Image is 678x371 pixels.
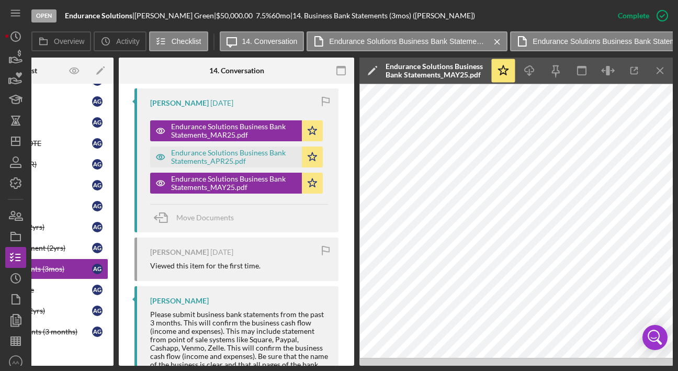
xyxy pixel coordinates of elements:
div: [PERSON_NAME] [150,99,209,107]
label: 14. Conversation [242,37,298,46]
button: 14. Conversation [220,31,304,51]
div: Open [31,9,56,23]
div: 60 mo [272,12,290,20]
div: A G [92,306,103,316]
button: Move Documents [150,205,244,231]
span: Move Documents [176,213,234,222]
button: Endurance Solutions Business Bank Statements_MAY25.pdf [150,173,323,194]
div: Endurance Solutions Business Bank Statements_MAY25.pdf [171,175,297,192]
div: Open Intercom Messenger [642,325,668,350]
button: Endurance Solutions Business Bank Statements_APR25.pdf [150,147,323,167]
b: Endurance Solutions [65,11,132,20]
div: A G [92,159,103,170]
div: Endurance Solutions Business Bank Statements_MAY25.pdf [386,62,485,79]
div: A G [92,201,103,211]
div: $50,000.00 [216,12,256,20]
div: | 14. Business Bank Statements (3mos) ([PERSON_NAME]) [290,12,475,20]
div: A G [92,117,103,128]
div: A G [92,96,103,107]
div: [PERSON_NAME] [150,248,209,256]
text: AA [13,359,19,365]
button: Endurance Solutions Business Bank Statements_MAY25.pdf [307,31,507,51]
button: Endurance Solutions Business Bank Statements_MAR25.pdf [150,120,323,141]
div: [PERSON_NAME] Green | [134,12,216,20]
div: A G [92,243,103,253]
div: Complete [618,5,649,26]
label: Overview [54,37,84,46]
button: Overview [31,31,91,51]
div: A G [92,222,103,232]
div: Endurance Solutions Business Bank Statements_APR25.pdf [171,149,297,165]
div: Endurance Solutions Business Bank Statements_MAR25.pdf [171,122,297,139]
div: | [65,12,134,20]
button: Activity [94,31,146,51]
div: A G [92,285,103,295]
time: 2025-06-25 21:10 [210,99,233,107]
label: Checklist [172,37,201,46]
label: Activity [116,37,139,46]
label: Endurance Solutions Business Bank Statements_MAY25.pdf [329,37,486,46]
div: 7.5 % [256,12,272,20]
div: A G [92,138,103,149]
button: Complete [607,5,673,26]
div: A G [92,327,103,337]
button: Checklist [149,31,208,51]
div: [PERSON_NAME] [150,297,209,305]
div: A G [92,264,103,274]
div: 14. Conversation [209,66,264,75]
time: 2025-06-25 21:09 [210,248,233,256]
div: Viewed this item for the first time. [150,262,261,270]
div: A G [92,180,103,190]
